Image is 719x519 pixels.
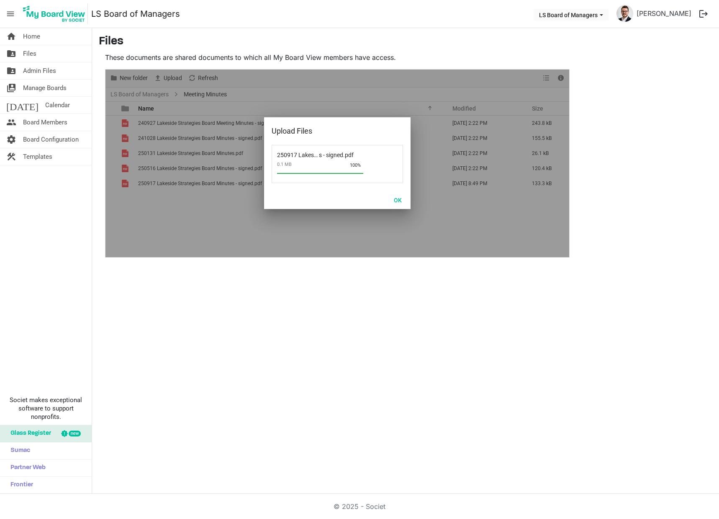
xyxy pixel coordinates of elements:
span: people [6,114,16,131]
img: My Board View Logo [21,3,88,24]
span: Manage Boards [23,80,67,96]
p: These documents are shared documents to which all My Board View members have access. [105,52,570,62]
span: Glass Register [6,425,51,442]
span: switch_account [6,80,16,96]
span: Partner Web [6,460,46,476]
span: 250917 Lakeside Strategies Board Minutes - signed.pdf [277,147,343,158]
span: Home [23,28,40,45]
a: © 2025 - Societ [334,502,385,511]
span: Board Members [23,114,67,131]
span: 0.1 MB [277,158,365,170]
span: Calendar [45,97,70,114]
a: My Board View Logo [21,3,91,24]
span: Board Configuration [23,131,79,148]
span: settings [6,131,16,148]
span: folder_shared [6,62,16,79]
span: 100% [350,163,361,168]
a: [PERSON_NAME] [633,5,695,22]
span: [DATE] [6,97,39,114]
span: menu [3,6,18,22]
span: Templates [23,148,52,165]
a: LS Board of Managers [91,5,180,22]
span: Files [23,45,36,62]
button: logout [695,5,712,23]
h3: Files [99,35,712,49]
button: OK [388,194,407,206]
span: Societ makes exceptional software to support nonprofits. [4,396,88,421]
span: construction [6,148,16,165]
div: new [69,431,81,436]
div: Upload Files [272,125,377,137]
img: sZrgULg8m3vtYtHk0PzfUEea1BEp_N8QeI7zlGueGCVlz0kDYsagTMMMWndUEySlY7MnxghWH3xl2UzGmYukPA_thumb.png [616,5,633,22]
span: home [6,28,16,45]
span: Sumac [6,442,30,459]
span: Frontier [6,477,33,493]
span: folder_shared [6,45,16,62]
span: Admin Files [23,62,56,79]
button: LS Board of Managers dropdownbutton [534,9,609,21]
